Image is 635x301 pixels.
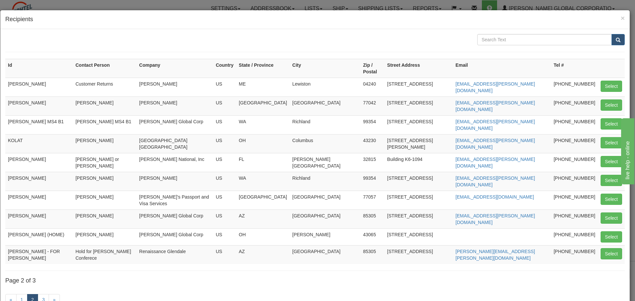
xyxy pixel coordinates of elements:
[551,209,598,228] td: [PHONE_NUMBER]
[601,156,622,167] button: Select
[601,99,622,111] button: Select
[213,191,236,209] td: US
[213,228,236,245] td: US
[290,134,360,153] td: Columbus
[213,134,236,153] td: US
[360,153,385,172] td: 32815
[601,175,622,186] button: Select
[455,138,535,150] a: [EMAIL_ADDRESS][PERSON_NAME][DOMAIN_NAME]
[290,59,360,78] th: City
[385,115,453,134] td: [STREET_ADDRESS]
[455,194,534,200] a: [EMAIL_ADDRESS][DOMAIN_NAME]
[385,134,453,153] td: [STREET_ADDRESS][PERSON_NAME]
[385,153,453,172] td: Building K6-1094
[137,172,213,191] td: [PERSON_NAME]
[5,191,73,209] td: [PERSON_NAME]
[360,78,385,96] td: 04240
[5,134,73,153] td: KOLAT
[290,191,360,209] td: [GEOGRAPHIC_DATA]
[137,153,213,172] td: [PERSON_NAME] National, Inc
[236,209,290,228] td: AZ
[73,96,137,115] td: [PERSON_NAME]
[236,245,290,264] td: AZ
[601,194,622,205] button: Select
[290,153,360,172] td: [PERSON_NAME][GEOGRAPHIC_DATA]
[213,209,236,228] td: US
[236,172,290,191] td: WA
[5,245,73,264] td: [PERSON_NAME] - FOR [PERSON_NAME]
[290,228,360,245] td: [PERSON_NAME]
[385,245,453,264] td: [STREET_ADDRESS]
[455,249,535,261] a: [PERSON_NAME][EMAIL_ADDRESS][PERSON_NAME][DOMAIN_NAME]
[453,59,551,78] th: Email
[477,34,612,45] input: Search Text
[5,228,73,245] td: [PERSON_NAME] (HOME)
[137,228,213,245] td: [PERSON_NAME] Global Corp
[236,59,290,78] th: State / Province
[236,78,290,96] td: ME
[551,115,598,134] td: [PHONE_NUMBER]
[551,172,598,191] td: [PHONE_NUMBER]
[290,209,360,228] td: [GEOGRAPHIC_DATA]
[5,4,61,12] div: live help - online
[236,153,290,172] td: FL
[213,96,236,115] td: US
[213,172,236,191] td: US
[73,134,137,153] td: [PERSON_NAME]
[213,153,236,172] td: US
[73,78,137,96] td: Customer Returns
[385,228,453,245] td: [STREET_ADDRESS]
[455,119,535,131] a: [EMAIL_ADDRESS][PERSON_NAME][DOMAIN_NAME]
[290,78,360,96] td: Lewiston
[236,96,290,115] td: [GEOGRAPHIC_DATA]
[455,213,535,225] a: [EMAIL_ADDRESS][PERSON_NAME][DOMAIN_NAME]
[5,115,73,134] td: [PERSON_NAME] MS4 B1
[601,81,622,92] button: Select
[5,15,625,24] h4: Recipients
[290,115,360,134] td: Richland
[73,59,137,78] th: Contact Person
[601,137,622,148] button: Select
[290,245,360,264] td: [GEOGRAPHIC_DATA]
[551,59,598,78] th: Tel #
[551,245,598,264] td: [PHONE_NUMBER]
[5,59,73,78] th: Id
[137,191,213,209] td: [PERSON_NAME]'s Passport and Visa Services
[360,96,385,115] td: 77042
[621,15,625,21] button: Close
[290,96,360,115] td: [GEOGRAPHIC_DATA]
[551,153,598,172] td: [PHONE_NUMBER]
[385,172,453,191] td: [STREET_ADDRESS]
[620,117,634,184] iframe: chat widget
[137,96,213,115] td: [PERSON_NAME]
[73,228,137,245] td: [PERSON_NAME]
[137,209,213,228] td: [PERSON_NAME] Global Corp
[73,191,137,209] td: [PERSON_NAME]
[236,191,290,209] td: [GEOGRAPHIC_DATA]
[385,191,453,209] td: [STREET_ADDRESS]
[5,172,73,191] td: [PERSON_NAME]
[73,245,137,264] td: Hold for [PERSON_NAME] Conferece
[455,175,535,187] a: [EMAIL_ADDRESS][PERSON_NAME][DOMAIN_NAME]
[601,248,622,259] button: Select
[137,115,213,134] td: [PERSON_NAME] Global Corp
[5,153,73,172] td: [PERSON_NAME]
[5,78,73,96] td: [PERSON_NAME]
[360,115,385,134] td: 99354
[73,115,137,134] td: [PERSON_NAME] MS4 B1
[360,228,385,245] td: 43065
[5,209,73,228] td: [PERSON_NAME]
[551,191,598,209] td: [PHONE_NUMBER]
[236,134,290,153] td: OH
[455,100,535,112] a: [EMAIL_ADDRESS][PERSON_NAME][DOMAIN_NAME]
[360,209,385,228] td: 85305
[601,231,622,243] button: Select
[137,134,213,153] td: [GEOGRAPHIC_DATA] [GEOGRAPHIC_DATA]
[360,59,385,78] th: Zip / Postal
[213,245,236,264] td: US
[73,209,137,228] td: [PERSON_NAME]
[551,228,598,245] td: [PHONE_NUMBER]
[137,245,213,264] td: Renaissance Glendale
[455,81,535,93] a: [EMAIL_ADDRESS][PERSON_NAME][DOMAIN_NAME]
[137,78,213,96] td: [PERSON_NAME]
